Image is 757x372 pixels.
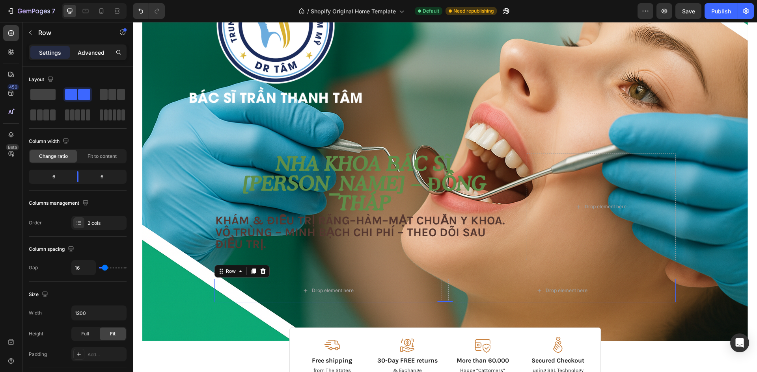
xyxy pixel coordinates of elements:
p: Settings [39,48,61,57]
span: Fit [110,330,116,337]
div: Row [91,246,104,253]
img: gempages_432750572815254551-d30a25e6-d9a7-4986-a304-27d42eb65d87.svg [267,315,282,331]
div: Height [29,330,43,337]
span: Fit to content [88,153,117,160]
div: 2 cols [88,220,125,227]
div: Drop element here [413,265,455,272]
div: Order [29,219,42,226]
div: Size [29,289,50,300]
p: 7 [52,6,55,16]
div: Rich Text Editor. Editing area: main [82,192,381,229]
input: Auto [72,261,95,275]
span: Full [81,330,89,337]
div: Columns management [29,198,90,209]
span: Default [423,7,439,15]
div: Beta [6,144,19,150]
h2: Rich Text Editor. Editing area: main [82,131,381,192]
input: Auto [72,306,126,320]
div: Publish [711,7,731,15]
div: Gap [29,264,38,271]
p: Free shipping [167,335,231,343]
div: Undo/Redo [133,3,165,19]
div: Add... [88,351,125,358]
img: gempages_432750572815254551-8cb356b9-ba6f-457b-bd82-2877eb6bbce5.svg [342,315,358,331]
p: Row [38,28,105,37]
div: Open Intercom Messenger [730,333,749,352]
div: Padding [29,351,47,358]
p: from The States [167,345,231,352]
button: Publish [705,3,738,19]
div: 6 [30,171,71,182]
p: Nha khoa Bác sĩ [PERSON_NAME] – Đồng Tháp [82,132,380,191]
div: Drop element here [452,181,494,188]
p: 30-Day FREE returns [242,335,307,343]
div: 6 [85,171,125,182]
div: Width [29,309,42,316]
button: Save [675,3,701,19]
span: Need republishing [453,7,494,15]
p: using SSL Technology [393,345,457,352]
div: 450 [7,84,19,90]
p: Khám & điều trị Răng–Hàm–Mặt chuẩn y khoa. Vô trùng – minh bạch chi phí – theo dõi sau điều trị. [82,192,380,228]
iframe: Design area [133,22,757,372]
span: / [307,7,309,15]
div: Column width [29,136,71,147]
p: More than 60.000 [318,335,382,343]
div: Column spacing [29,244,76,255]
span: Change ratio [39,153,68,160]
p: Happy “Cattomers” [318,345,382,352]
div: Layout [29,74,55,85]
button: 7 [3,3,59,19]
img: gempages_432750572815254551-8f7ab109-2638-4fc9-a225-0cc966525366.svg [417,315,433,331]
p: Secured Checkout [393,335,457,343]
div: Drop element here [179,265,221,272]
span: Shopify Original Home Template [311,7,396,15]
p: & Exchange [242,345,307,352]
p: Advanced [78,48,104,57]
img: gempages_432750572815254551-e253bff3-1ac6-4343-9e72-f8b2ddcd8624.svg [191,315,207,331]
span: Save [682,8,695,15]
